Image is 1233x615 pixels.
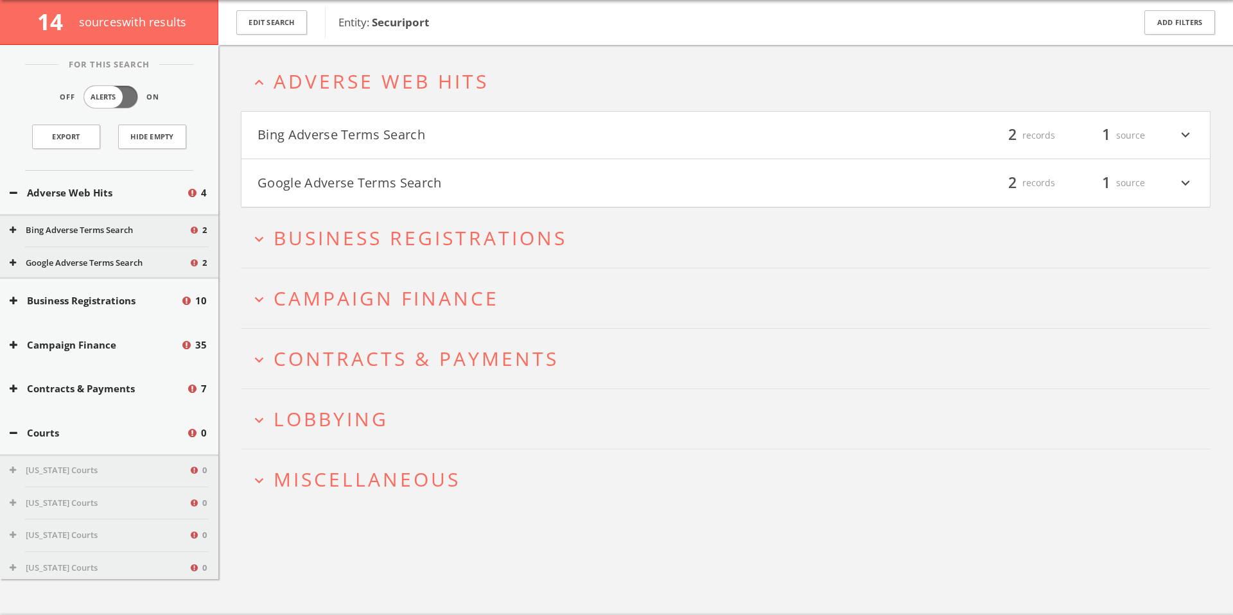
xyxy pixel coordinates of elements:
[372,15,429,30] b: Securiport
[146,92,159,103] span: On
[1144,10,1215,35] button: Add Filters
[250,227,1211,248] button: expand_moreBusiness Registrations
[258,172,726,194] button: Google Adverse Terms Search
[195,293,207,308] span: 10
[10,464,189,477] button: [US_STATE] Courts
[250,351,268,368] i: expand_more
[1068,172,1145,194] div: source
[1002,124,1022,146] span: 2
[274,345,559,372] span: Contracts & Payments
[274,68,489,94] span: Adverse Web Hits
[274,466,460,492] span: Miscellaneous
[201,186,207,200] span: 4
[1177,125,1194,146] i: expand_more
[202,257,207,270] span: 2
[258,125,726,146] button: Bing Adverse Terms Search
[250,411,268,429] i: expand_more
[250,71,1211,92] button: expand_lessAdverse Web Hits
[250,408,1211,429] button: expand_moreLobbying
[250,472,268,489] i: expand_more
[201,426,207,440] span: 0
[1002,171,1022,194] span: 2
[79,14,187,30] span: source s with results
[202,224,207,237] span: 2
[236,10,307,35] button: Edit Search
[202,464,207,477] span: 0
[250,230,268,248] i: expand_more
[202,562,207,575] span: 0
[978,172,1055,194] div: records
[10,257,189,270] button: Google Adverse Terms Search
[250,74,268,91] i: expand_less
[1068,125,1145,146] div: source
[10,562,189,575] button: [US_STATE] Courts
[202,529,207,542] span: 0
[37,6,74,37] span: 14
[10,293,180,308] button: Business Registrations
[274,225,567,251] span: Business Registrations
[1096,124,1116,146] span: 1
[250,348,1211,369] button: expand_moreContracts & Payments
[10,224,189,237] button: Bing Adverse Terms Search
[10,381,186,396] button: Contracts & Payments
[32,125,100,149] a: Export
[10,497,189,510] button: [US_STATE] Courts
[202,497,207,510] span: 0
[250,469,1211,490] button: expand_moreMiscellaneous
[118,125,186,149] button: Hide Empty
[10,426,186,440] button: Courts
[60,92,75,103] span: Off
[1177,172,1194,194] i: expand_more
[201,381,207,396] span: 7
[250,288,1211,309] button: expand_moreCampaign Finance
[250,291,268,308] i: expand_more
[10,529,189,542] button: [US_STATE] Courts
[274,406,389,432] span: Lobbying
[338,15,429,30] span: Entity:
[10,338,180,352] button: Campaign Finance
[59,58,159,71] span: For This Search
[1096,171,1116,194] span: 1
[274,285,499,311] span: Campaign Finance
[978,125,1055,146] div: records
[195,338,207,352] span: 35
[10,186,186,200] button: Adverse Web Hits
